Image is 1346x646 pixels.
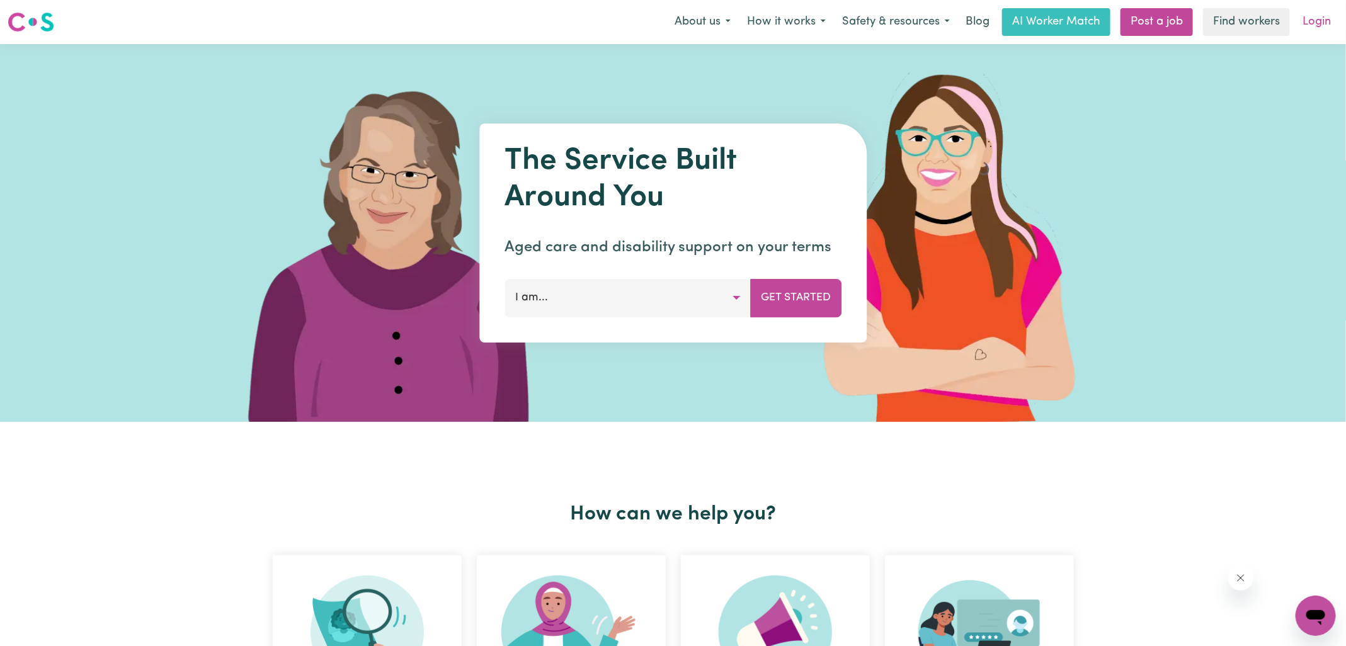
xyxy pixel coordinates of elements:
a: Careseekers logo [8,8,54,37]
a: Find workers [1203,8,1290,36]
img: Careseekers logo [8,11,54,33]
p: Aged care and disability support on your terms [505,236,841,259]
iframe: Close message [1228,565,1253,591]
a: AI Worker Match [1002,8,1110,36]
button: How it works [739,9,834,35]
button: Get Started [750,279,841,317]
a: Login [1295,8,1338,36]
button: I am... [505,279,751,317]
h2: How can we help you? [265,502,1081,526]
iframe: Button to launch messaging window [1296,596,1336,636]
span: Need any help? [8,9,76,19]
button: Safety & resources [834,9,958,35]
a: Post a job [1121,8,1193,36]
button: About us [666,9,739,35]
a: Blog [958,8,997,36]
h1: The Service Built Around You [505,144,841,216]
